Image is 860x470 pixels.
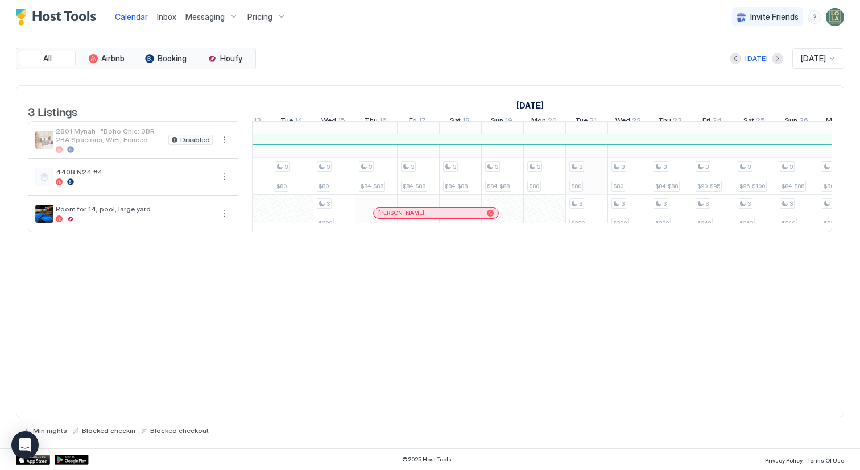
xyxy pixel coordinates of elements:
[739,219,753,227] span: $263
[217,170,231,184] button: More options
[16,9,101,26] div: Host Tools Logo
[575,116,588,128] span: Tue
[655,182,678,190] span: $84-$88
[705,200,709,207] span: 3
[43,53,52,64] span: All
[115,11,148,23] a: Calendar
[254,116,261,128] span: 13
[745,53,768,64] div: [DATE]
[832,200,835,207] span: 3
[743,116,754,128] span: Sat
[529,182,539,190] span: $80
[419,116,426,128] span: 17
[621,163,625,170] span: 3
[505,116,512,128] span: 19
[379,116,387,128] span: 16
[613,219,627,227] span: $220
[338,116,345,128] span: 15
[571,182,581,190] span: $80
[365,116,378,128] span: Thu
[19,51,76,66] button: All
[361,182,383,190] span: $84-$88
[445,182,468,190] span: $84-$88
[571,219,585,227] span: $220
[655,219,669,227] span: $220
[157,11,176,23] a: Inbox
[488,114,515,130] a: October 19, 2025
[11,431,39,459] div: Open Intercom Messenger
[782,219,795,227] span: $240
[150,426,209,435] span: Blocked checkout
[772,53,783,64] button: Next month
[756,116,765,128] span: 25
[295,116,303,128] span: 14
[697,182,720,190] span: $90-$95
[808,10,821,24] div: menu
[450,116,461,128] span: Sat
[613,114,644,130] a: October 22, 2025
[369,163,372,170] span: 3
[284,163,288,170] span: 3
[319,219,332,227] span: $220
[750,12,799,22] span: Invite Friends
[621,200,625,207] span: 3
[56,127,164,144] span: 2801 Mynah · "Boho Chic: 3BR 2BA Spacious, WiFi, Fenced Yard
[799,116,808,128] span: 26
[82,426,135,435] span: Blocked checkin
[491,116,503,128] span: Sun
[403,182,425,190] span: $84-$88
[739,182,765,190] span: $96-$100
[741,114,768,130] a: October 25, 2025
[663,163,667,170] span: 3
[217,133,231,147] div: menu
[16,48,256,69] div: tab-group
[782,182,804,190] span: $84-$88
[217,207,231,221] div: menu
[537,163,540,170] span: 3
[247,12,272,22] span: Pricing
[697,219,711,227] span: $248
[278,114,305,130] a: October 14, 2025
[589,116,597,128] span: 21
[280,116,293,128] span: Tue
[747,163,751,170] span: 3
[276,182,287,190] span: $80
[157,12,176,22] span: Inbox
[743,52,770,65] button: [DATE]
[613,182,623,190] span: $80
[572,114,599,130] a: October 21, 2025
[411,163,414,170] span: 3
[514,97,547,114] a: October 1, 2025
[807,457,844,464] span: Terms Of Use
[16,455,50,465] a: App Store
[712,116,722,128] span: 24
[158,53,187,64] span: Booking
[56,205,213,213] span: Room for 14, pool, large yard
[28,102,77,119] span: 3 Listings
[137,51,194,66] button: Booking
[326,200,330,207] span: 3
[705,163,709,170] span: 3
[663,200,667,207] span: 3
[823,114,854,130] a: October 27, 2025
[579,200,582,207] span: 3
[824,182,834,190] span: $80
[632,116,641,128] span: 22
[362,114,390,130] a: October 16, 2025
[378,209,424,217] span: [PERSON_NAME]
[115,12,148,22] span: Calendar
[658,116,671,128] span: Thu
[548,116,557,128] span: 20
[196,51,253,66] button: Houfy
[807,454,844,465] a: Terms Of Use
[55,455,89,465] a: Google Play Store
[406,114,429,130] a: October 17, 2025
[528,114,560,130] a: October 20, 2025
[785,116,797,128] span: Sun
[789,200,793,207] span: 3
[447,114,473,130] a: October 18, 2025
[531,116,546,128] span: Mon
[101,53,125,64] span: Airbnb
[453,163,456,170] span: 3
[700,114,725,130] a: October 24, 2025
